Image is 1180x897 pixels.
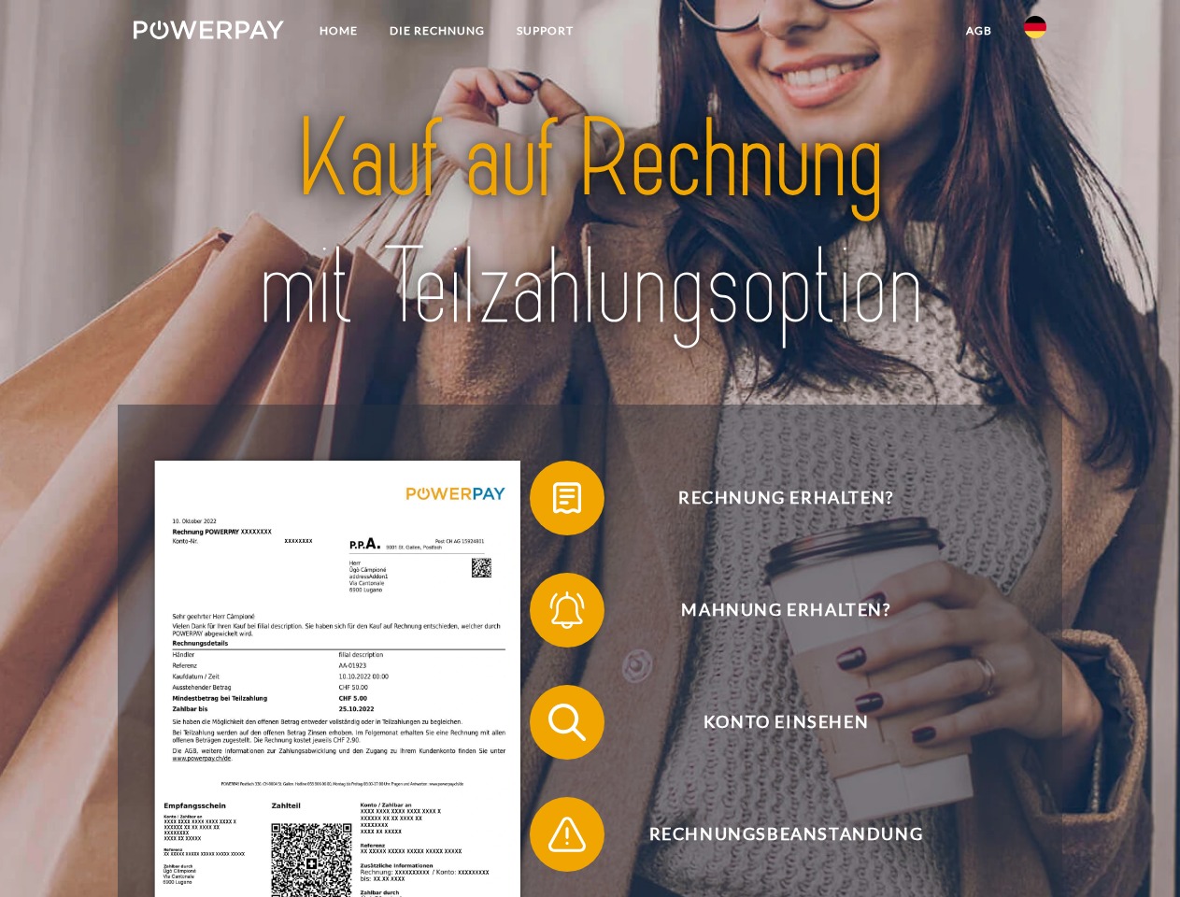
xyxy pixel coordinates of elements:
img: logo-powerpay-white.svg [134,21,284,39]
img: qb_bell.svg [544,587,590,634]
a: Home [304,14,374,48]
span: Rechnungsbeanstandung [557,797,1015,872]
img: qb_warning.svg [544,811,590,858]
a: SUPPORT [501,14,590,48]
a: DIE RECHNUNG [374,14,501,48]
span: Rechnung erhalten? [557,461,1015,535]
span: Konto einsehen [557,685,1015,760]
img: title-powerpay_de.svg [178,90,1002,358]
img: de [1024,16,1046,38]
a: agb [950,14,1008,48]
img: qb_search.svg [544,699,590,746]
button: Mahnung erhalten? [530,573,1016,648]
button: Rechnung erhalten? [530,461,1016,535]
span: Mahnung erhalten? [557,573,1015,648]
img: qb_bill.svg [544,475,590,521]
button: Konto einsehen [530,685,1016,760]
button: Rechnungsbeanstandung [530,797,1016,872]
